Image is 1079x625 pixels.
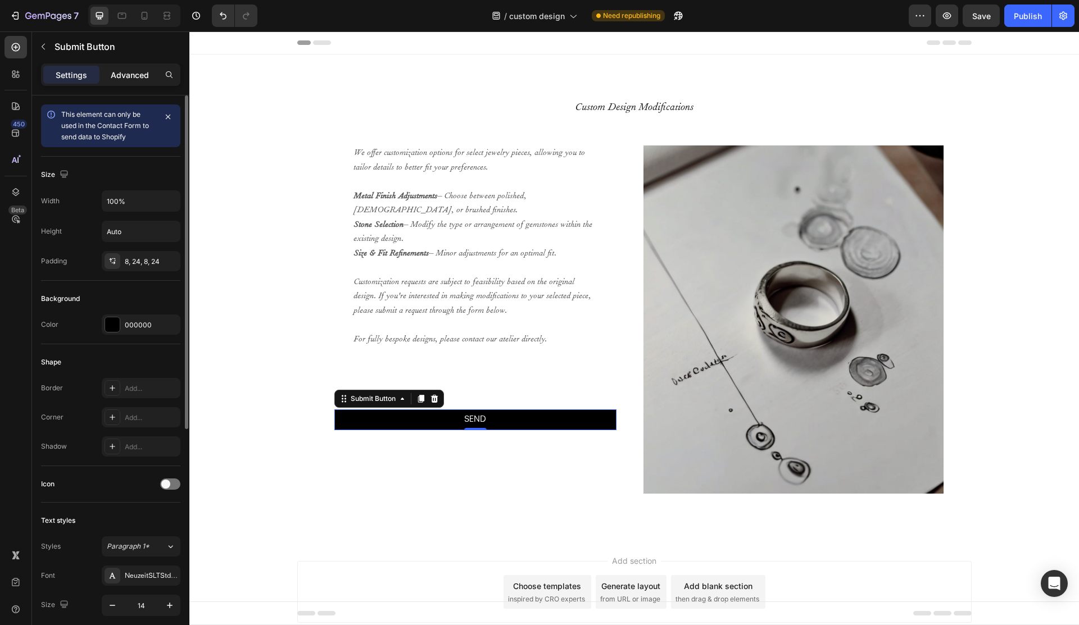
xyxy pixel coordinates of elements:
[1041,570,1068,597] div: Open Intercom Messenger
[1004,4,1051,27] button: Publish
[603,11,660,21] span: Need republishing
[11,120,27,129] div: 450
[41,441,67,451] div: Shadow
[41,294,80,304] div: Background
[509,10,565,22] span: custom design
[504,10,507,22] span: /
[125,571,178,581] div: NeuzeitSLTStd-Book
[41,412,64,422] div: Corner
[102,221,180,241] input: Auto
[486,563,570,573] span: then drag & drop elements
[1014,10,1042,22] div: Publish
[41,357,61,367] div: Shape
[495,549,563,560] div: Add blank section
[102,191,180,211] input: Auto
[319,563,396,573] span: inspired by CRO experts
[125,384,178,394] div: Add...
[275,382,297,394] div: Send
[159,362,208,372] div: Submit Button
[454,114,754,462] img: Alt Image
[56,69,87,81] p: Settings
[212,4,257,27] div: Undo/Redo
[41,597,71,613] div: Size
[324,549,392,560] div: Choose templates
[41,167,71,183] div: Size
[125,320,178,330] div: 000000
[41,571,55,581] div: Font
[41,256,67,266] div: Padding
[125,257,178,267] div: 8, 24, 8, 24
[41,479,55,489] div: Icon
[972,11,991,21] span: Save
[55,40,176,53] p: Submit Button
[41,320,58,330] div: Color
[41,383,63,393] div: Border
[41,196,60,206] div: Width
[111,69,149,81] p: Advanced
[125,442,178,452] div: Add...
[41,226,62,236] div: Height
[963,4,1000,27] button: Save
[41,515,75,526] div: Text styles
[74,9,79,22] p: 7
[4,4,84,27] button: 7
[411,563,471,573] span: from URL or image
[189,31,1079,625] iframe: Design area
[8,206,27,215] div: Beta
[412,549,471,560] div: Generate layout
[61,110,149,141] span: This element can only be used in the Contact Form to send data to Shopify
[418,523,472,535] span: Add section
[125,413,178,423] div: Add...
[41,541,61,551] div: Styles
[102,536,180,556] button: Paragraph 1*
[107,541,149,551] span: Paragraph 1*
